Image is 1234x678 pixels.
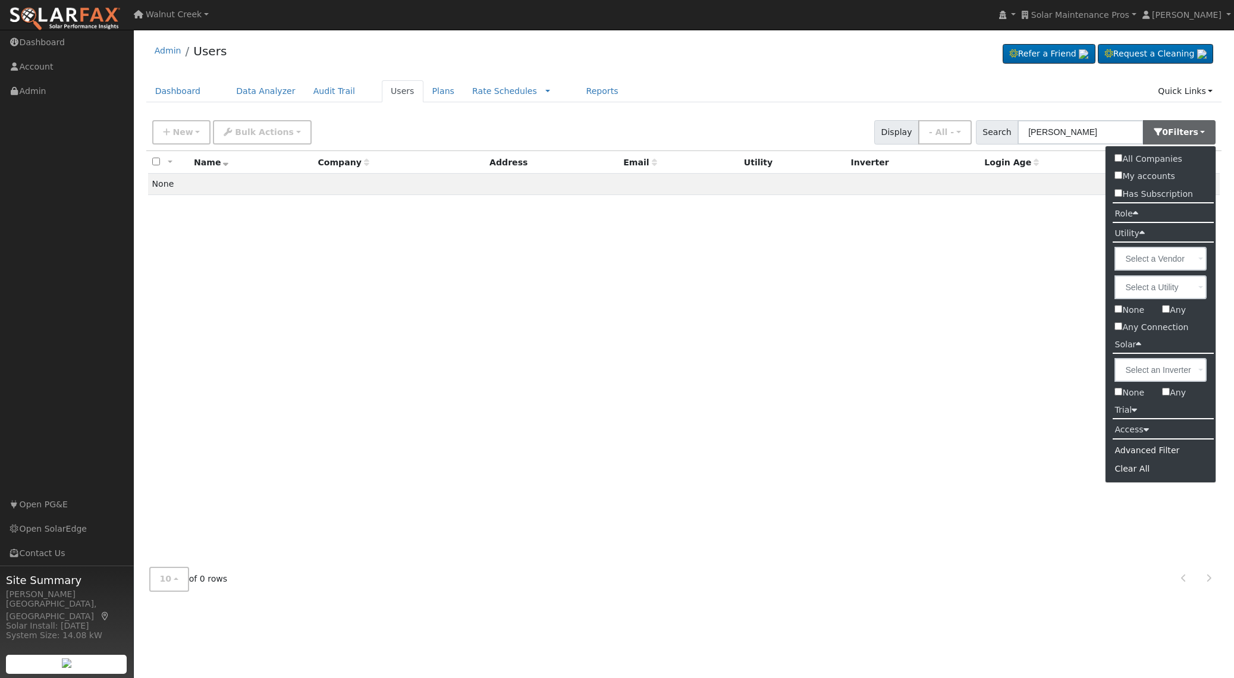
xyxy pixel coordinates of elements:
[918,120,972,145] button: - All -
[318,158,369,167] span: Company name
[1031,10,1129,20] span: Solar Maintenance Pros
[1162,305,1170,313] input: Any
[6,629,127,642] div: System Size: 14.08 kW
[623,158,657,167] span: Email
[1106,302,1153,319] label: None
[1106,401,1146,419] label: Trial
[1197,49,1207,59] img: retrieve
[423,80,463,102] a: Plans
[1114,322,1122,330] input: Any Connection
[193,44,227,58] a: Users
[1114,358,1207,382] input: Select an Inverter
[172,127,193,137] span: New
[382,80,423,102] a: Users
[1149,80,1222,102] a: Quick Links
[489,156,615,169] div: Address
[152,120,211,145] button: New
[227,80,304,102] a: Data Analyzer
[874,120,919,145] span: Display
[984,158,1039,167] span: Days since last login
[1143,120,1216,145] button: 0Filters
[1168,127,1198,137] span: Filter
[1114,171,1122,179] input: My accounts
[1162,388,1170,395] input: Any
[1106,336,1150,353] label: Solar
[6,588,127,601] div: [PERSON_NAME]
[235,127,294,137] span: Bulk Actions
[9,7,121,32] img: SolarFax
[1079,49,1088,59] img: retrieve
[146,10,202,19] span: Walnut Creek
[1193,127,1198,137] span: s
[6,598,127,623] div: [GEOGRAPHIC_DATA], [GEOGRAPHIC_DATA]
[100,611,111,621] a: Map
[148,174,1220,195] td: None
[146,80,210,102] a: Dashboard
[1114,388,1122,395] input: None
[1152,10,1222,20] span: [PERSON_NAME]
[1106,319,1216,336] label: Any Connection
[744,156,843,169] div: Utility
[1114,154,1122,162] input: All Companies
[577,80,627,102] a: Reports
[155,46,181,55] a: Admin
[304,80,364,102] a: Audit Trail
[1106,225,1153,242] label: Utility
[1018,120,1144,145] input: Search
[1114,247,1207,271] input: Select a Vendor
[149,567,228,591] span: of 0 rows
[213,120,311,145] button: Bulk Actions
[149,567,189,591] button: 10
[472,86,537,96] a: Rate Schedules
[194,158,229,167] span: Name
[6,620,127,632] div: Solar Install: [DATE]
[976,120,1018,145] span: Search
[62,658,71,668] img: retrieve
[1106,460,1216,478] div: Clear All
[6,572,127,588] span: Site Summary
[160,574,172,583] span: 10
[1153,384,1195,401] label: Any
[1106,421,1157,438] label: Access
[1106,384,1153,401] label: None
[1114,275,1207,299] input: Select a Utility
[1106,441,1216,460] div: Advanced Filter
[1106,186,1202,203] label: Has Subscription
[851,156,976,169] div: Inverter
[1106,205,1147,222] label: Role
[1153,302,1195,319] label: Any
[1106,150,1191,168] label: All Companies
[1114,305,1122,313] input: None
[1003,44,1095,64] a: Refer a Friend
[1098,44,1213,64] a: Request a Cleaning
[1114,189,1122,197] input: Has Subscription
[1106,168,1183,185] label: My accounts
